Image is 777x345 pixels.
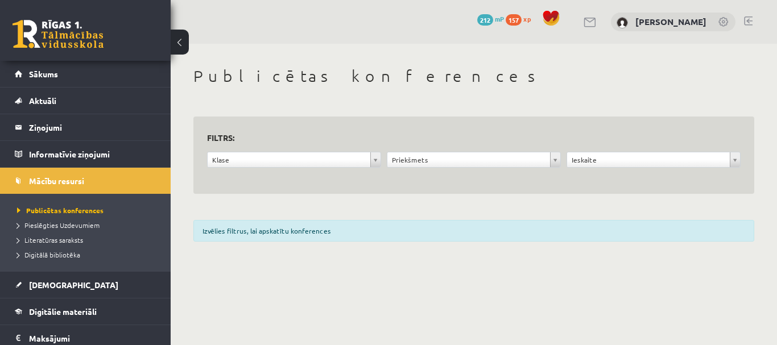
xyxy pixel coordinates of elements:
a: Digitālie materiāli [15,298,156,325]
span: mP [495,14,504,23]
span: Sākums [29,69,58,79]
a: [PERSON_NAME] [635,16,706,27]
a: 157 xp [506,14,536,23]
span: xp [523,14,531,23]
a: Ieskaite [567,152,740,167]
span: 157 [506,14,522,26]
a: Klase [208,152,381,167]
a: Informatīvie ziņojumi [15,141,156,167]
a: 212 mP [477,14,504,23]
span: Publicētas konferences [17,206,104,215]
a: Aktuāli [15,88,156,114]
span: Klase [212,152,366,167]
span: Digitālā bibliotēka [17,250,80,259]
span: Digitālie materiāli [29,306,97,317]
a: Ziņojumi [15,114,156,140]
a: Pieslēgties Uzdevumiem [17,220,159,230]
a: Literatūras saraksts [17,235,159,245]
legend: Ziņojumi [29,114,156,140]
h1: Publicētas konferences [193,66,754,86]
span: Priekšmets [392,152,545,167]
span: Ieskaite [572,152,725,167]
img: Tuong Khang Nguyen [617,17,628,28]
a: Sākums [15,61,156,87]
span: [DEMOGRAPHIC_DATA] [29,280,118,290]
span: Aktuāli [29,95,56,106]
span: 212 [477,14,493,26]
a: Publicētas konferences [17,205,159,215]
span: Pieslēgties Uzdevumiem [17,221,100,230]
span: Literatūras saraksts [17,235,83,244]
a: Mācību resursi [15,168,156,194]
div: Izvēlies filtrus, lai apskatītu konferences [193,220,754,242]
a: Digitālā bibliotēka [17,250,159,260]
legend: Informatīvie ziņojumi [29,141,156,167]
a: [DEMOGRAPHIC_DATA] [15,272,156,298]
a: Priekšmets [387,152,560,167]
span: Mācību resursi [29,176,84,186]
a: Rīgas 1. Tālmācības vidusskola [13,20,104,48]
h3: Filtrs: [207,130,727,146]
